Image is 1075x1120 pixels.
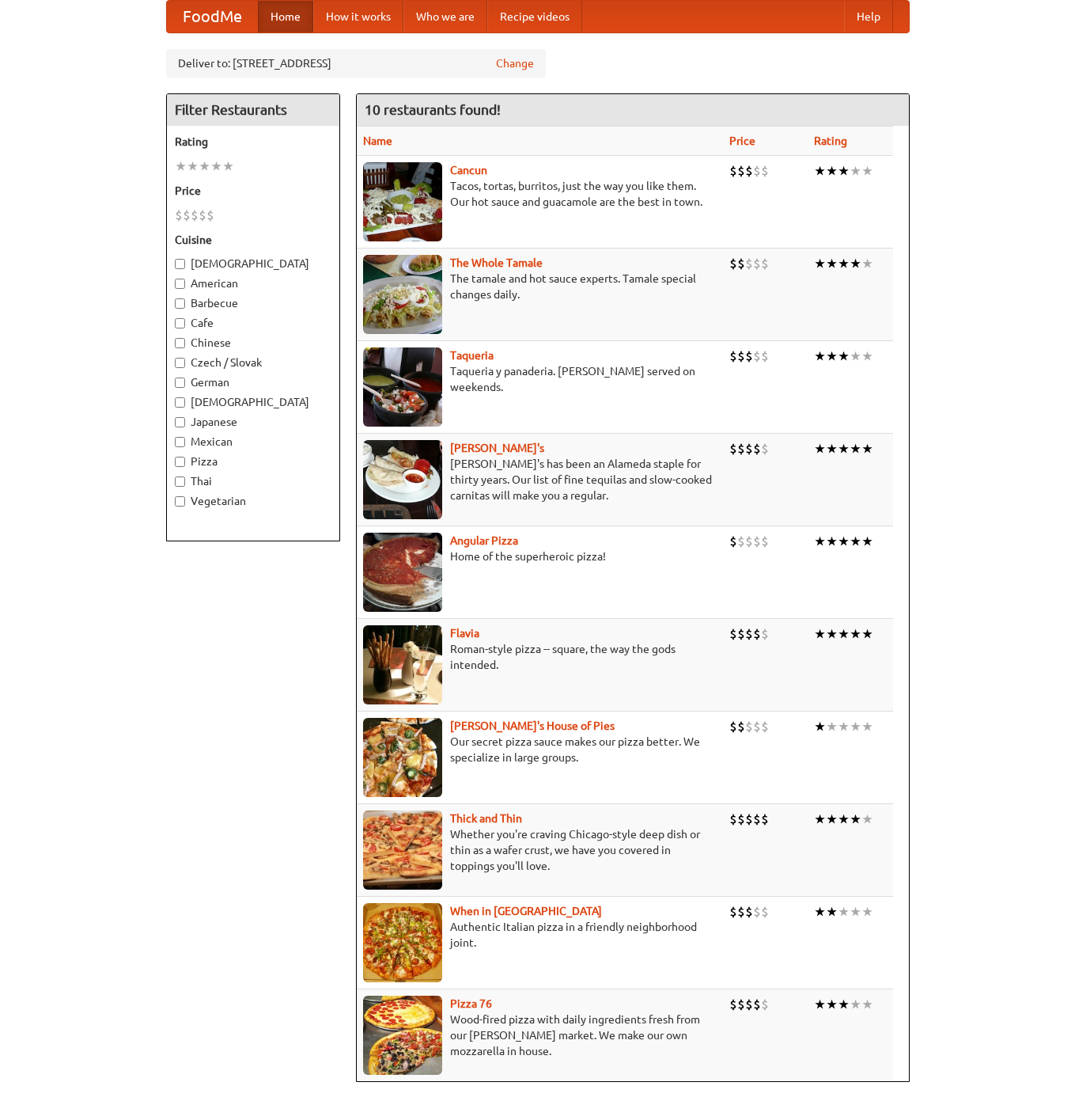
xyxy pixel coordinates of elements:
li: $ [175,207,183,224]
div: Deliver to: [STREET_ADDRESS] [166,49,546,78]
h4: Filter Restaurants [167,94,339,126]
li: ★ [826,811,838,828]
a: Taqueria [450,349,494,362]
li: ★ [838,255,850,272]
b: The Whole Tamale [450,256,543,269]
img: thick.jpg [363,811,442,890]
a: Cancun [450,164,487,177]
a: [PERSON_NAME]'s House of Pies [450,719,615,732]
li: ★ [222,158,234,175]
li: $ [753,996,761,1013]
li: ★ [838,903,850,921]
li: ★ [861,533,873,550]
img: pizza76.jpg [363,996,442,1075]
h5: Price [175,183,331,199]
li: ★ [199,158,210,175]
p: Home of the superheroic pizza! [363,549,717,564]
li: ★ [826,440,838,457]
li: ★ [838,347,850,365]
li: ★ [838,440,850,457]
li: $ [729,811,737,828]
a: Flavia [450,627,479,640]
li: ★ [826,162,838,180]
p: Taqueria y panaderia. [PERSON_NAME] served on weekends. [363,363,717,395]
li: $ [753,162,761,180]
li: ★ [850,718,861,735]
li: $ [761,903,769,921]
li: ★ [850,255,861,272]
li: $ [753,347,761,365]
li: $ [737,625,745,643]
p: Tacos, tortas, burritos, just the way you like them. Our hot sauce and guacamole are the best in ... [363,178,717,210]
input: Chinese [175,338,185,348]
li: $ [737,162,745,180]
li: ★ [187,158,199,175]
li: $ [745,718,753,735]
p: The tamale and hot sauce experts. Tamale special changes daily. [363,271,717,302]
li: $ [761,347,769,365]
li: $ [745,903,753,921]
li: $ [753,811,761,828]
li: ★ [850,440,861,457]
a: Thick and Thin [450,812,522,825]
label: American [175,275,331,291]
input: Barbecue [175,298,185,309]
a: Change [496,55,534,71]
b: Angular Pizza [450,534,518,547]
ng-pluralize: 10 restaurants found! [365,102,501,117]
li: ★ [861,903,873,921]
li: $ [745,811,753,828]
a: Pizza 76 [450,997,492,1010]
li: ★ [861,347,873,365]
li: ★ [861,996,873,1013]
a: [PERSON_NAME]'s [450,442,544,454]
li: ★ [861,718,873,735]
li: ★ [861,162,873,180]
img: flavia.jpg [363,625,442,704]
li: ★ [850,162,861,180]
img: wheninrome.jpg [363,903,442,982]
li: ★ [826,996,838,1013]
li: $ [206,207,214,224]
a: Home [258,1,313,32]
li: $ [737,255,745,272]
li: ★ [861,625,873,643]
li: $ [729,440,737,457]
a: Recipe videos [487,1,582,32]
li: $ [729,533,737,550]
img: cancun.jpg [363,162,442,241]
li: ★ [175,158,187,175]
li: $ [753,718,761,735]
a: Price [729,135,755,147]
li: ★ [838,533,850,550]
li: ★ [850,903,861,921]
li: ★ [814,625,826,643]
li: ★ [838,996,850,1013]
b: When in [GEOGRAPHIC_DATA] [450,905,602,917]
li: ★ [838,718,850,735]
li: $ [761,162,769,180]
li: ★ [814,996,826,1013]
label: Vegetarian [175,493,331,509]
li: $ [761,255,769,272]
li: $ [761,440,769,457]
img: luigis.jpg [363,718,442,797]
li: $ [729,255,737,272]
li: ★ [850,533,861,550]
li: ★ [861,255,873,272]
li: $ [729,718,737,735]
input: Thai [175,476,185,487]
li: ★ [826,347,838,365]
input: Czech / Slovak [175,358,185,368]
p: [PERSON_NAME]'s has been an Alameda staple for thirty years. Our list of fine tequilas and slow-c... [363,456,717,503]
li: ★ [850,347,861,365]
li: ★ [838,811,850,828]
li: ★ [838,162,850,180]
li: $ [761,533,769,550]
li: $ [745,255,753,272]
label: Cafe [175,315,331,331]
